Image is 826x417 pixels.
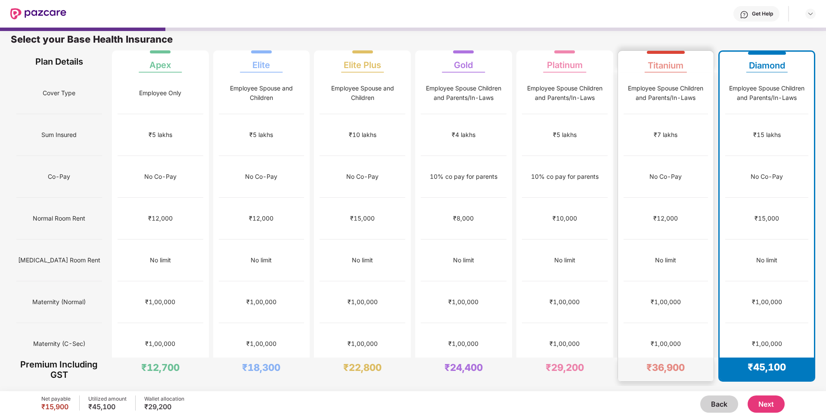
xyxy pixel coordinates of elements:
[11,33,815,50] div: Select your Base Health Insurance
[18,252,100,268] span: [MEDICAL_DATA] Room Rent
[751,172,783,181] div: No Co-Pay
[646,361,685,373] div: ₹36,900
[749,53,785,71] div: Diamond
[48,168,70,185] span: Co-Pay
[352,255,373,265] div: No limit
[348,297,378,307] div: ₹1,00,000
[553,214,577,223] div: ₹10,000
[145,297,175,307] div: ₹1,00,000
[145,339,175,349] div: ₹1,00,000
[753,130,781,140] div: ₹15 lakhs
[807,10,814,17] img: svg+xml;base64,PHN2ZyBpZD0iRHJvcGRvd24tMzJ4MzIiIHhtbG5zPSJodHRwOi8vd3d3LnczLm9yZy8yMDAwL3N2ZyIgd2...
[148,214,173,223] div: ₹12,000
[448,339,478,349] div: ₹1,00,000
[144,402,184,411] div: ₹29,200
[700,395,738,413] button: Back
[16,50,102,72] div: Plan Details
[553,130,577,140] div: ₹5 lakhs
[141,361,180,373] div: ₹12,700
[252,53,270,70] div: Elite
[651,339,681,349] div: ₹1,00,000
[430,172,497,181] div: 10% co pay for parents
[41,395,71,402] div: Net payable
[348,339,378,349] div: ₹1,00,000
[343,361,382,373] div: ₹22,800
[748,361,786,373] div: ₹45,100
[320,84,405,103] div: Employee Spouse and Children
[350,214,375,223] div: ₹15,000
[648,53,683,71] div: Titanium
[522,84,608,103] div: Employee Spouse Children and Parents/In-Laws
[32,294,86,310] span: Maternity (Normal)
[651,297,681,307] div: ₹1,00,000
[740,10,748,19] img: svg+xml;base64,PHN2ZyBpZD0iSGVscC0zMngzMiIgeG1sbnM9Imh0dHA6Ly93d3cudzMub3JnLzIwMDAvc3ZnIiB3aWR0aD...
[33,336,85,352] span: Maternity (C-Sec)
[10,8,66,19] img: New Pazcare Logo
[546,361,584,373] div: ₹29,200
[144,395,184,402] div: Wallet allocation
[33,210,85,227] span: Normal Room Rent
[655,255,676,265] div: No limit
[16,358,102,382] div: Premium Including GST
[421,84,506,103] div: Employee Spouse Children and Parents/In-Laws
[144,172,177,181] div: No Co-Pay
[139,88,181,98] div: Employee Only
[242,361,280,373] div: ₹18,300
[246,297,276,307] div: ₹1,00,000
[344,53,381,70] div: Elite Plus
[547,53,583,70] div: Platinum
[88,395,127,402] div: Utilized amount
[444,361,483,373] div: ₹24,400
[249,214,273,223] div: ₹12,000
[654,130,677,140] div: ₹7 lakhs
[149,53,171,70] div: Apex
[43,85,75,101] span: Cover Type
[346,172,379,181] div: No Co-Pay
[755,214,779,223] div: ₹15,000
[219,84,304,103] div: Employee Spouse and Children
[454,53,473,70] div: Gold
[624,84,708,103] div: Employee Spouse Children and Parents/In-Laws
[246,339,276,349] div: ₹1,00,000
[531,172,599,181] div: 10% co pay for parents
[88,402,127,411] div: ₹45,100
[649,172,682,181] div: No Co-Pay
[752,297,782,307] div: ₹1,00,000
[550,297,580,307] div: ₹1,00,000
[41,127,77,143] span: Sum Insured
[453,214,474,223] div: ₹8,000
[756,255,777,265] div: No limit
[448,297,478,307] div: ₹1,00,000
[245,172,277,181] div: No Co-Pay
[349,130,376,140] div: ₹10 lakhs
[149,130,172,140] div: ₹5 lakhs
[748,395,785,413] button: Next
[251,255,272,265] div: No limit
[554,255,575,265] div: No limit
[150,255,171,265] div: No limit
[550,339,580,349] div: ₹1,00,000
[653,214,678,223] div: ₹12,000
[249,130,273,140] div: ₹5 lakhs
[41,402,71,411] div: ₹15,900
[452,130,475,140] div: ₹4 lakhs
[752,339,782,349] div: ₹1,00,000
[453,255,474,265] div: No limit
[752,10,773,17] div: Get Help
[725,84,808,103] div: Employee Spouse Children and Parents/In-Laws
